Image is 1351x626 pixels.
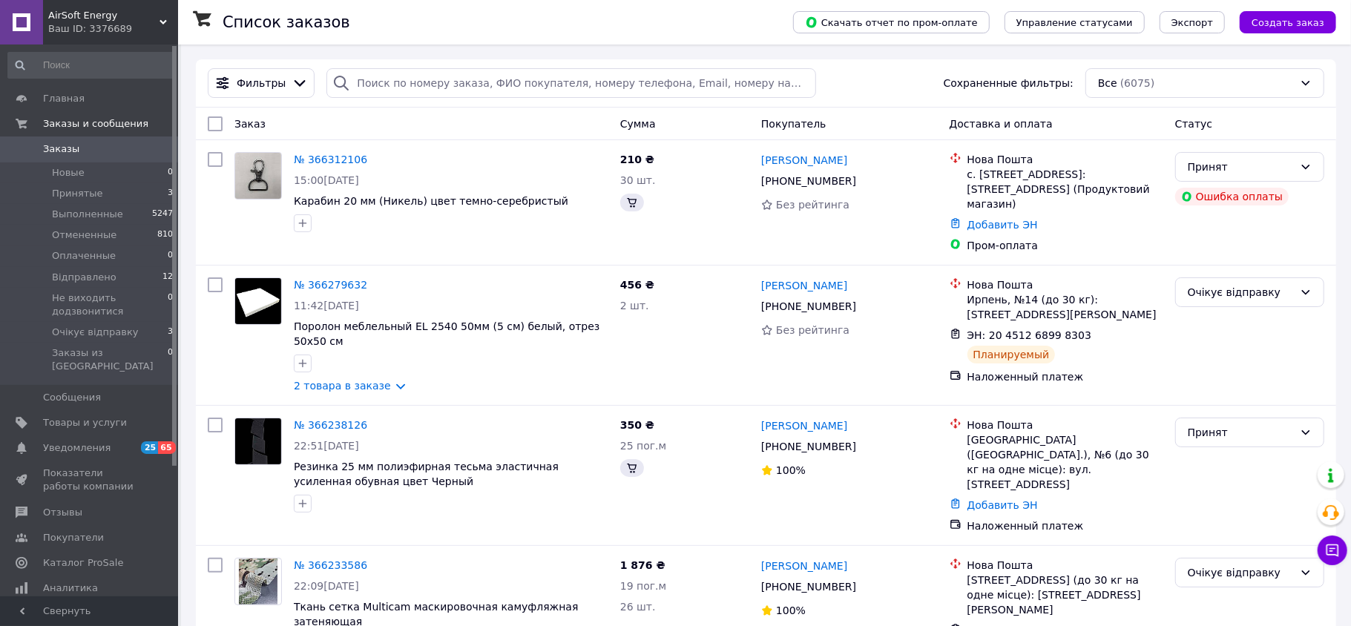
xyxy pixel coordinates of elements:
[1171,17,1213,28] span: Экспорт
[967,346,1056,363] div: Планируемый
[294,440,359,452] span: 22:51[DATE]
[235,418,281,464] img: Фото товару
[52,326,139,339] span: Очікує відправку
[1252,17,1324,28] span: Создать заказ
[620,118,656,130] span: Сумма
[950,118,1053,130] span: Доставка и оплата
[620,279,654,291] span: 456 ₴
[235,278,281,324] img: Фото товару
[967,573,1163,617] div: [STREET_ADDRESS] (до 30 кг на одне місце): [STREET_ADDRESS][PERSON_NAME]
[43,506,82,519] span: Отзывы
[52,228,116,242] span: Отмененные
[1098,76,1117,90] span: Все
[793,11,990,33] button: Скачать отчет по пром-оплате
[223,13,350,31] h1: Список заказов
[294,195,568,207] a: Карабин 20 мм (Никель) цвет темно-серебристый
[294,461,559,487] span: Резинка 25 мм полиэфирная тесьма эластичная усиленная обувная цвет Черный
[967,292,1163,322] div: Ирпень, №14 (до 30 кг): [STREET_ADDRESS][PERSON_NAME]
[1175,188,1289,205] div: Ошибка оплаты
[294,300,359,312] span: 11:42[DATE]
[805,16,978,29] span: Скачать отчет по пром-оплате
[967,152,1163,167] div: Нова Пошта
[967,418,1163,432] div: Нова Пошта
[43,416,127,429] span: Товары и услуги
[294,580,359,592] span: 22:09[DATE]
[234,558,282,605] a: Фото товару
[168,326,173,339] span: 3
[52,291,168,318] span: Не виходить додзвонитися
[141,441,158,454] span: 25
[52,187,103,200] span: Принятые
[43,92,85,105] span: Главная
[620,300,649,312] span: 2 шт.
[967,432,1163,492] div: [GEOGRAPHIC_DATA] ([GEOGRAPHIC_DATA].), №6 (до 30 кг на одне місце): вул. [STREET_ADDRESS]
[234,277,282,325] a: Фото товару
[761,418,847,433] a: [PERSON_NAME]
[1120,77,1155,89] span: (6075)
[776,324,849,336] span: Без рейтинга
[52,166,85,179] span: Новые
[1016,17,1133,28] span: Управление статусами
[1318,536,1347,565] button: Чат с покупателем
[620,601,656,613] span: 26 шт.
[294,320,599,347] a: Поролон меблельный EL 2540 50мм (5 см) белый, отрез 50х50 см
[294,154,367,165] a: № 366312106
[761,118,826,130] span: Покупатель
[52,271,116,284] span: Відправлено
[776,604,806,616] span: 100%
[326,68,816,98] input: Поиск по номеру заказа, ФИО покупателя, номеру телефона, Email, номеру накладной
[1240,11,1336,33] button: Создать заказ
[758,296,859,317] div: [PHONE_NUMBER]
[761,559,847,573] a: [PERSON_NAME]
[967,238,1163,253] div: Пром-оплата
[48,22,178,36] div: Ваш ID: 3376689
[1160,11,1225,33] button: Экспорт
[1188,159,1294,175] div: Принят
[52,208,123,221] span: Выполненные
[237,76,286,90] span: Фильтры
[1188,284,1294,300] div: Очікує відправку
[944,76,1074,90] span: Сохраненные фильтры:
[48,9,160,22] span: AirSoft Energy
[758,171,859,191] div: [PHONE_NUMBER]
[1175,118,1213,130] span: Статус
[43,556,123,570] span: Каталог ProSale
[168,166,173,179] span: 0
[43,117,148,131] span: Заказы и сообщения
[776,464,806,476] span: 100%
[43,531,104,544] span: Покупатели
[620,559,665,571] span: 1 876 ₴
[967,167,1163,211] div: с. [STREET_ADDRESS]: [STREET_ADDRESS] (Продуктовий магазин)
[620,174,656,186] span: 30 шт.
[620,154,654,165] span: 210 ₴
[294,559,367,571] a: № 366233586
[294,419,367,431] a: № 366238126
[758,436,859,457] div: [PHONE_NUMBER]
[43,142,79,156] span: Заказы
[761,278,847,293] a: [PERSON_NAME]
[967,499,1038,511] a: Добавить ЭН
[152,208,173,221] span: 5247
[967,219,1038,231] a: Добавить ЭН
[158,441,175,454] span: 65
[239,559,277,604] img: Фото товару
[234,152,282,200] a: Фото товару
[294,279,367,291] a: № 366279632
[967,329,1092,341] span: ЭН: 20 4512 6899 8303
[758,576,859,597] div: [PHONE_NUMBER]
[967,277,1163,292] div: Нова Пошта
[168,249,173,263] span: 0
[168,291,173,318] span: 0
[168,346,173,373] span: 0
[1188,564,1294,581] div: Очікує відправку
[162,271,173,284] span: 12
[43,467,137,493] span: Показатели работы компании
[43,581,98,595] span: Аналитика
[1188,424,1294,441] div: Принят
[1225,16,1336,27] a: Создать заказ
[168,187,173,200] span: 3
[620,419,654,431] span: 350 ₴
[620,580,666,592] span: 19 пог.м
